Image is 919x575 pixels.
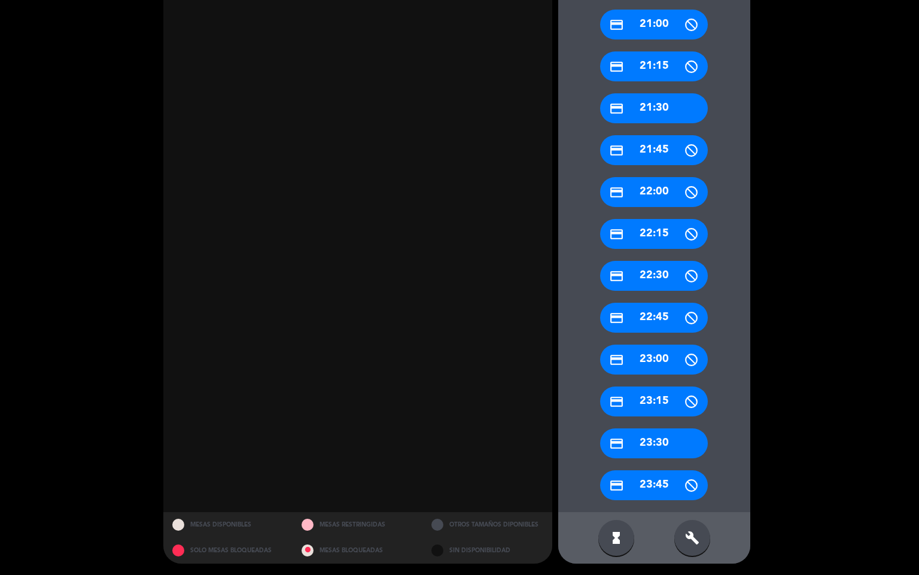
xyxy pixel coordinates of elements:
div: SOLO MESAS BLOQUEADAS [163,538,293,564]
div: 23:15 [600,387,708,416]
div: 21:15 [600,51,708,81]
div: MESAS DISPONIBLES [163,512,293,538]
div: 23:45 [600,470,708,500]
div: OTROS TAMAÑOS DIPONIBLES [422,512,552,538]
i: credit_card [609,143,624,158]
i: hourglass_full [609,531,623,545]
i: credit_card [609,311,624,325]
div: 22:30 [600,261,708,291]
i: credit_card [609,227,624,242]
div: 22:00 [600,177,708,207]
i: credit_card [609,352,624,367]
div: 21:00 [600,10,708,39]
i: credit_card [609,436,624,451]
div: 23:00 [600,345,708,375]
i: build [685,531,699,545]
div: SIN DISPONIBILIDAD [422,538,552,564]
div: 22:45 [600,303,708,333]
div: 21:45 [600,135,708,165]
i: credit_card [609,17,624,32]
i: credit_card [609,101,624,116]
div: 23:30 [600,428,708,458]
div: MESAS BLOQUEADAS [293,538,422,564]
div: MESAS RESTRINGIDAS [293,512,422,538]
div: 21:30 [600,93,708,123]
i: credit_card [609,478,624,493]
div: 22:15 [600,219,708,249]
i: credit_card [609,59,624,74]
i: credit_card [609,185,624,200]
i: credit_card [609,269,624,284]
i: credit_card [609,394,624,409]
